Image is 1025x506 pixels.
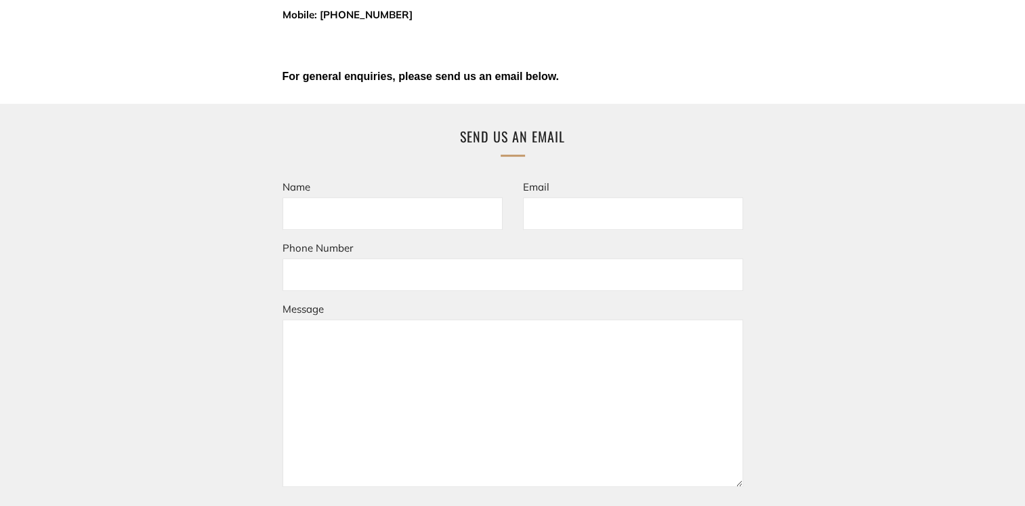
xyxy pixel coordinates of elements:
span: Mobile: [PHONE_NUMBER] [283,8,413,21]
h2: Send us an email [289,124,736,149]
label: Name [283,180,310,193]
label: Message [283,303,324,315]
label: Email [523,180,549,193]
label: Phone Number [283,241,353,254]
span: For general enquiries, please send us an email below. [283,71,559,82]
